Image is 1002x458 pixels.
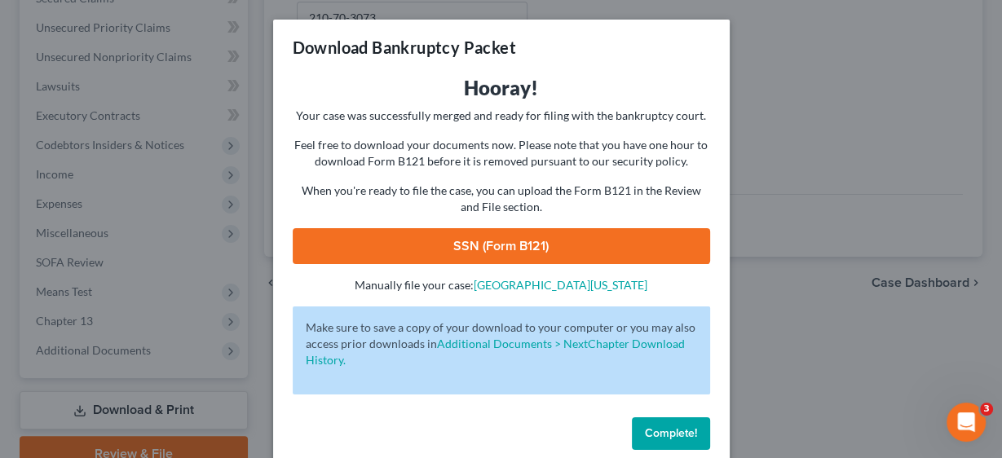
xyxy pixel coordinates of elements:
[947,403,986,442] iframe: Intercom live chat
[306,319,697,368] p: Make sure to save a copy of your download to your computer or you may also access prior downloads in
[293,137,710,170] p: Feel free to download your documents now. Please note that you have one hour to download Form B12...
[293,277,710,293] p: Manually file your case:
[293,183,710,215] p: When you're ready to file the case, you can upload the Form B121 in the Review and File section.
[293,75,710,101] h3: Hooray!
[293,36,516,59] h3: Download Bankruptcy Packet
[980,403,993,416] span: 3
[293,108,710,124] p: Your case was successfully merged and ready for filing with the bankruptcy court.
[293,228,710,264] a: SSN (Form B121)
[474,278,647,292] a: [GEOGRAPHIC_DATA][US_STATE]
[632,417,710,450] button: Complete!
[306,337,685,367] a: Additional Documents > NextChapter Download History.
[645,426,697,440] span: Complete!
